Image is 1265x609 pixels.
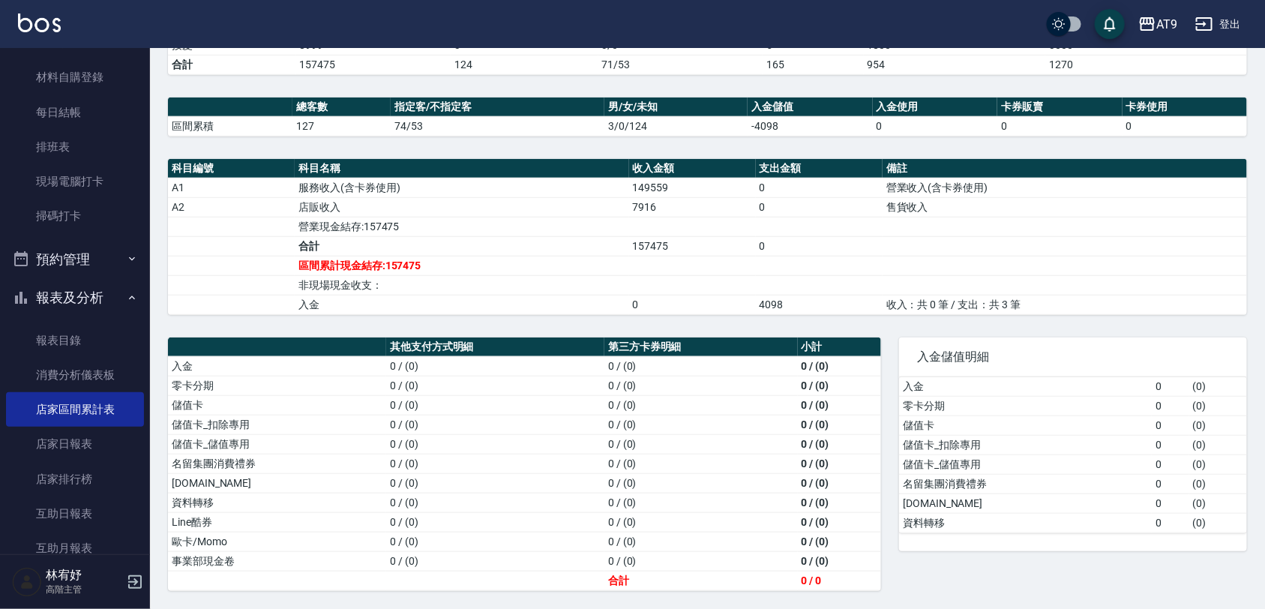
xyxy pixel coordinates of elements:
[168,473,386,493] td: [DOMAIN_NAME]
[604,356,798,376] td: 0 / (0)
[756,197,883,217] td: 0
[295,236,628,256] td: 合計
[6,392,144,427] a: 店家區間累計表
[386,434,604,454] td: 0 / (0)
[629,236,756,256] td: 157475
[18,13,61,32] img: Logo
[883,159,1247,178] th: 備註
[1189,415,1247,435] td: ( 0 )
[295,295,628,314] td: 入金
[391,97,604,117] th: 指定客/不指定客
[168,197,295,217] td: A2
[604,532,798,551] td: 0 / (0)
[386,493,604,512] td: 0 / (0)
[798,551,882,571] td: 0 / (0)
[386,395,604,415] td: 0 / (0)
[1132,9,1183,40] button: AT9
[798,571,882,590] td: 0 / 0
[798,512,882,532] td: 0 / (0)
[168,97,1247,136] table: a dense table
[292,97,391,117] th: 總客數
[168,434,386,454] td: 儲值卡_儲值專用
[386,512,604,532] td: 0 / (0)
[1189,513,1247,532] td: ( 0 )
[1123,116,1247,136] td: 0
[168,159,1247,315] table: a dense table
[899,454,1152,474] td: 儲值卡_儲值專用
[6,240,144,279] button: 預約管理
[386,532,604,551] td: 0 / (0)
[295,178,628,197] td: 服務收入(含卡券使用)
[604,97,748,117] th: 男/女/未知
[1189,493,1247,513] td: ( 0 )
[899,435,1152,454] td: 儲值卡_扣除專用
[997,97,1122,117] th: 卡券販賣
[798,337,882,357] th: 小計
[1152,493,1189,513] td: 0
[386,376,604,395] td: 0 / (0)
[798,376,882,395] td: 0 / (0)
[899,493,1152,513] td: [DOMAIN_NAME]
[899,396,1152,415] td: 零卡分期
[168,55,296,74] td: 合計
[604,116,748,136] td: 3/0/124
[1152,435,1189,454] td: 0
[604,434,798,454] td: 0 / (0)
[604,395,798,415] td: 0 / (0)
[1189,396,1247,415] td: ( 0 )
[451,55,598,74] td: 124
[629,197,756,217] td: 7916
[1152,415,1189,435] td: 0
[798,415,882,434] td: 0 / (0)
[756,178,883,197] td: 0
[295,217,628,236] td: 營業現金結存:157475
[292,116,391,136] td: 127
[6,199,144,233] a: 掃碼打卡
[1152,474,1189,493] td: 0
[748,116,872,136] td: -4098
[883,295,1247,314] td: 收入：共 0 筆 / 支出：共 3 筆
[873,97,997,117] th: 入金使用
[604,571,798,590] td: 合計
[598,55,763,74] td: 71/53
[798,356,882,376] td: 0 / (0)
[629,295,756,314] td: 0
[748,97,872,117] th: 入金儲值
[899,474,1152,493] td: 名留集團消費禮券
[168,493,386,512] td: 資料轉移
[604,551,798,571] td: 0 / (0)
[168,116,292,136] td: 區間累積
[6,278,144,317] button: 報表及分析
[756,295,883,314] td: 4098
[1152,513,1189,532] td: 0
[763,55,863,74] td: 165
[1095,9,1125,39] button: save
[798,473,882,493] td: 0 / (0)
[798,454,882,473] td: 0 / (0)
[899,415,1152,435] td: 儲值卡
[883,178,1247,197] td: 營業收入(含卡券使用)
[168,454,386,473] td: 名留集團消費禮券
[604,337,798,357] th: 第三方卡券明細
[1152,377,1189,397] td: 0
[1189,474,1247,493] td: ( 0 )
[6,496,144,531] a: 互助日報表
[168,512,386,532] td: Line酷券
[899,377,1247,533] table: a dense table
[168,415,386,434] td: 儲值卡_扣除專用
[864,55,1046,74] td: 954
[386,454,604,473] td: 0 / (0)
[1189,435,1247,454] td: ( 0 )
[629,159,756,178] th: 收入金額
[295,159,628,178] th: 科目名稱
[756,236,883,256] td: 0
[6,427,144,461] a: 店家日報表
[1045,55,1247,74] td: 1270
[386,415,604,434] td: 0 / (0)
[899,513,1152,532] td: 資料轉移
[168,178,295,197] td: A1
[1189,10,1247,38] button: 登出
[756,159,883,178] th: 支出金額
[798,493,882,512] td: 0 / (0)
[1189,454,1247,474] td: ( 0 )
